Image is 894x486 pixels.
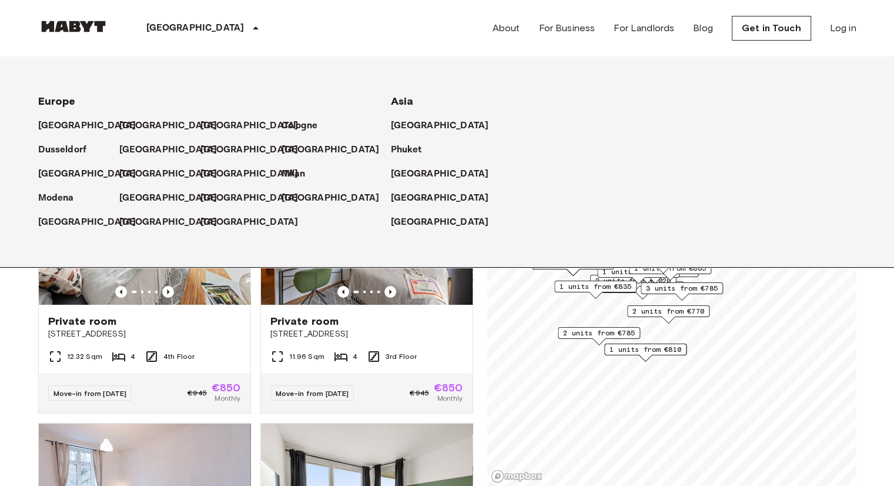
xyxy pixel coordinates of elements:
button: Previous image [384,286,396,298]
div: Map marker [604,344,687,362]
a: [GEOGRAPHIC_DATA] [38,119,148,133]
span: Private room [48,314,117,328]
a: [GEOGRAPHIC_DATA] [391,191,501,205]
span: Move-in from [DATE] [53,389,127,398]
span: Europe [38,95,76,108]
span: €945 [187,388,207,398]
p: [GEOGRAPHIC_DATA] [119,191,217,205]
a: For Landlords [614,21,674,35]
p: [GEOGRAPHIC_DATA] [119,143,217,157]
p: [GEOGRAPHIC_DATA] [391,191,489,205]
span: 1 units from €835 [560,281,631,292]
p: [GEOGRAPHIC_DATA] [200,143,299,157]
a: Modena [38,191,86,205]
span: €850 [212,382,241,393]
span: 11.96 Sqm [289,351,324,362]
a: [GEOGRAPHIC_DATA] [391,167,501,181]
span: €850 [434,382,463,393]
a: [GEOGRAPHIC_DATA] [200,143,310,157]
span: Move-in from [DATE] [276,389,349,398]
span: 4 [130,351,135,362]
a: [GEOGRAPHIC_DATA] [200,215,310,229]
button: Previous image [115,286,127,298]
div: Map marker [629,262,711,281]
span: 4th Floor [163,351,195,362]
p: [GEOGRAPHIC_DATA] [38,215,136,229]
img: Habyt [38,21,109,32]
a: Cologne [282,119,330,133]
a: About [493,21,520,35]
p: Phuket [391,143,422,157]
span: Asia [391,95,414,108]
p: [GEOGRAPHIC_DATA] [391,167,489,181]
a: For Business [538,21,595,35]
p: [GEOGRAPHIC_DATA] [391,215,489,229]
span: 4 [353,351,357,362]
a: [GEOGRAPHIC_DATA] [200,167,310,181]
a: [GEOGRAPHIC_DATA] [119,143,229,157]
span: 1 units from €810 [610,344,681,355]
span: Monthly [215,393,240,404]
p: Modena [38,191,74,205]
p: [GEOGRAPHIC_DATA] [119,215,217,229]
a: Phuket [391,143,434,157]
a: Mapbox logo [491,470,543,483]
span: 12.32 Sqm [67,351,102,362]
a: [GEOGRAPHIC_DATA] [282,143,391,157]
a: Log in [830,21,856,35]
p: [GEOGRAPHIC_DATA] [200,167,299,181]
p: [GEOGRAPHIC_DATA] [282,191,380,205]
a: Milan [282,167,317,181]
span: [STREET_ADDRESS] [270,328,463,340]
p: [GEOGRAPHIC_DATA] [282,143,380,157]
div: Map marker [558,327,640,345]
a: [GEOGRAPHIC_DATA] [282,191,391,205]
p: [GEOGRAPHIC_DATA] [200,191,299,205]
p: Milan [282,167,306,181]
p: [GEOGRAPHIC_DATA] [38,167,136,181]
a: [GEOGRAPHIC_DATA] [391,215,501,229]
a: Marketing picture of unit DE-02-022-003-03HFPrevious imagePrevious imagePrivate room[STREET_ADDRE... [38,163,251,414]
span: Monthly [437,393,463,404]
div: Map marker [641,282,723,301]
p: Cologne [282,119,318,133]
a: Get in Touch [732,16,811,41]
a: Marketing picture of unit DE-02-019-002-03HFPrevious imagePrevious imagePrivate room[STREET_ADDRE... [260,163,473,414]
p: [GEOGRAPHIC_DATA] [38,119,136,133]
a: [GEOGRAPHIC_DATA] [119,191,229,205]
p: [GEOGRAPHIC_DATA] [391,119,489,133]
p: [GEOGRAPHIC_DATA] [200,215,299,229]
p: Dusseldorf [38,143,87,157]
a: [GEOGRAPHIC_DATA] [200,191,310,205]
a: [GEOGRAPHIC_DATA] [119,119,229,133]
span: [STREET_ADDRESS] [48,328,241,340]
span: 2 units from €785 [563,328,635,338]
p: [GEOGRAPHIC_DATA] [119,119,217,133]
div: Map marker [627,305,709,324]
a: [GEOGRAPHIC_DATA] [38,167,148,181]
p: [GEOGRAPHIC_DATA] [119,167,217,181]
span: 3rd Floor [386,351,417,362]
p: [GEOGRAPHIC_DATA] [200,119,299,133]
span: Private room [270,314,339,328]
a: [GEOGRAPHIC_DATA] [119,215,229,229]
span: 3 units from €785 [646,283,718,294]
button: Previous image [337,286,349,298]
span: 2 units from €770 [632,306,704,317]
button: Previous image [162,286,174,298]
a: [GEOGRAPHIC_DATA] [200,119,310,133]
span: €945 [410,388,429,398]
a: [GEOGRAPHIC_DATA] [119,167,229,181]
a: Blog [693,21,713,35]
div: Map marker [554,281,637,299]
a: Dusseldorf [38,143,99,157]
p: [GEOGRAPHIC_DATA] [146,21,245,35]
a: [GEOGRAPHIC_DATA] [391,119,501,133]
a: [GEOGRAPHIC_DATA] [38,215,148,229]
